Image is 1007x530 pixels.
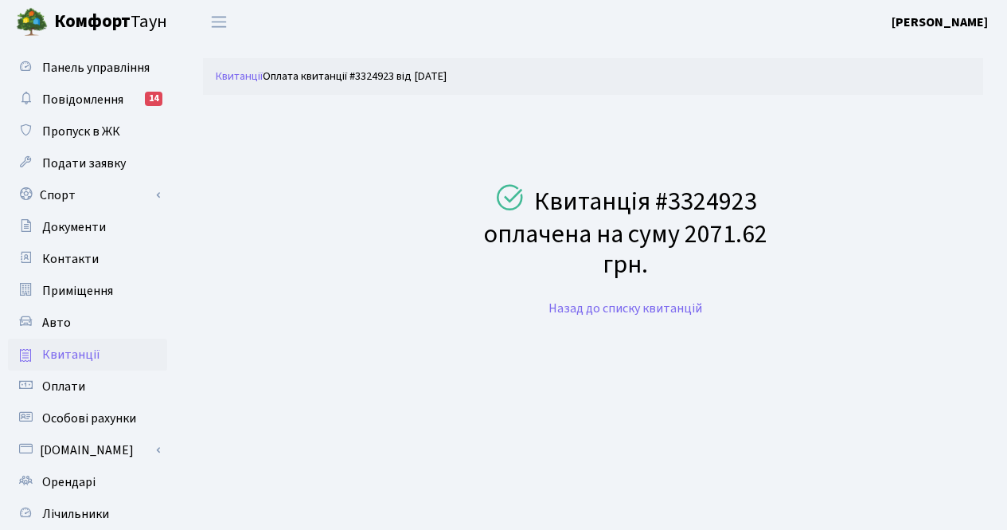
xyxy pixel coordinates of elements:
[42,123,120,140] span: Пропуск в ЖК
[8,434,167,466] a: [DOMAIN_NAME]
[54,9,167,36] span: Таун
[8,243,167,275] a: Контакти
[145,92,162,106] div: 14
[42,250,99,268] span: Контакти
[8,307,167,339] a: Авто
[216,68,263,84] a: Квитанції
[42,218,106,236] span: Документи
[892,13,988,32] a: [PERSON_NAME]
[42,282,113,300] span: Приміщення
[42,346,100,363] span: Квитанції
[199,9,239,35] button: Переключити навігацію
[8,275,167,307] a: Приміщення
[42,91,123,108] span: Повідомлення
[8,339,167,371] a: Квитанції
[8,116,167,147] a: Пропуск в ЖК
[8,84,167,116] a: Повідомлення14
[263,68,447,85] li: Оплата квитанції #3324923 від [DATE]
[8,498,167,530] a: Лічильники
[484,183,767,283] h2: Квитанція #3324923 оплачена на суму 2071.62 грн.
[548,300,702,317] a: Назад до списку квитанцій
[8,179,167,211] a: Спорт
[42,155,126,172] span: Подати заявку
[42,59,150,77] span: Панель управління
[8,371,167,402] a: Оплати
[8,466,167,498] a: Орендарі
[16,6,48,38] img: logo.png
[42,473,96,491] span: Орендарі
[8,52,167,84] a: Панель управління
[8,211,167,243] a: Документи
[42,505,109,523] span: Лічильники
[8,402,167,434] a: Особові рахунки
[42,410,136,427] span: Особові рахунки
[42,378,85,395] span: Оплати
[54,9,131,34] b: Комфорт
[892,14,988,31] b: [PERSON_NAME]
[8,147,167,179] a: Подати заявку
[42,314,71,332] span: Авто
